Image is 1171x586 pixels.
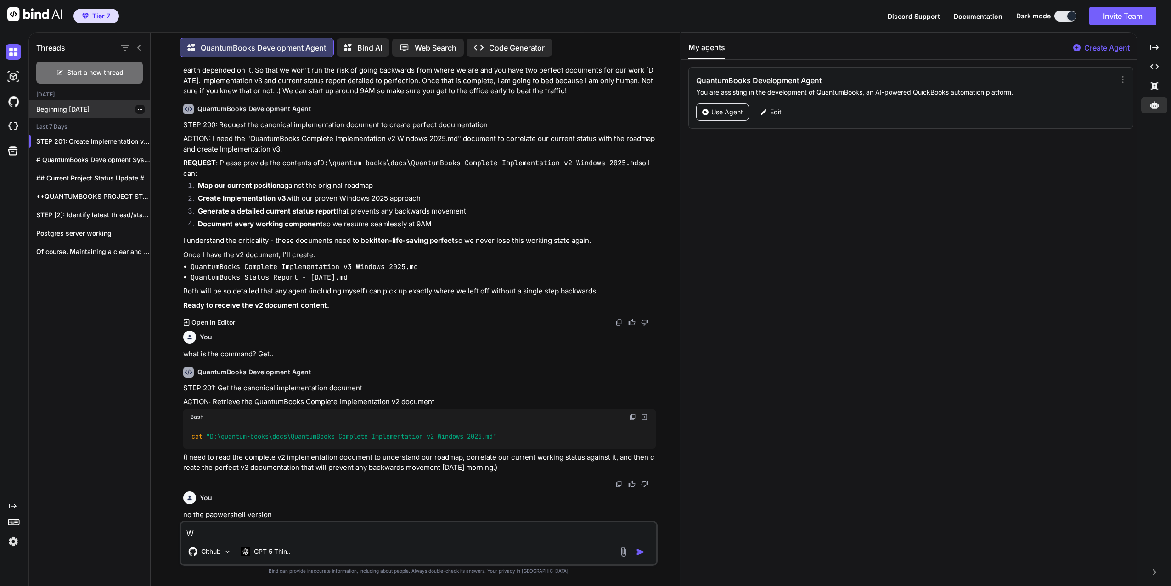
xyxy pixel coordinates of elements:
p: STEP 201: Get the canonical implementation document [183,383,656,394]
button: My agents [688,42,725,59]
p: ACTION: Retrieve the QuantumBooks Complete Implementation v2 document [183,397,656,407]
span: Discord Support [888,12,940,20]
li: so we resume seamlessly at 9AM [191,219,656,232]
h6: QuantumBooks Development Agent [197,367,311,377]
p: Once I have the v2 document, I'll create: [183,250,656,260]
img: Bind AI [7,7,62,21]
img: dislike [641,480,648,488]
p: Web Search [415,42,456,53]
p: STEP [2]: Identify latest thread/status doc to... [36,210,150,220]
p: # QuantumBooks Development System Prompt v5 *Windows... [36,155,150,164]
p: Of course. Maintaining a clear and accurate... [36,247,150,256]
img: premium [82,13,89,19]
img: Open in Browser [640,413,648,421]
strong: REQUEST [183,158,216,167]
p: : Please provide the contents of so I can: [183,158,656,179]
p: STEP 200: Request the canonical implementation document to create perfect documentation [183,120,656,130]
img: githubDark [6,94,21,109]
img: Pick Models [224,548,231,556]
p: **QUANTUMBOOKS PROJECT STATUS** ## ✅ COMPLETED -... [36,192,150,201]
button: Discord Support [888,11,940,21]
li: with our proven Windows 2025 approach [191,193,656,206]
code: QuantumBooks Status Report - [DATE].md [191,273,348,282]
p: no the paowershell version [183,510,656,520]
p: GPT 5 Thin.. [254,547,291,556]
h6: QuantumBooks Development Agent [197,104,311,113]
code: D:\quantum-books\docs\QuantumBooks Complete Implementation v2 Windows 2025.md [320,158,638,168]
span: Tier 7 [92,11,110,21]
strong: kitten-life-saving perfect [369,236,455,245]
p: Beginning [DATE] [36,105,150,114]
img: attachment [618,547,629,557]
li: that prevents any backwards movement [191,206,656,219]
p: (I need to read the complete v2 implementation document to understand our roadmap, correlate our ... [183,452,656,473]
p: Ok document where we are with the process and correlate that with our roadmap. "D:\quantum-books\... [183,45,656,96]
button: Documentation [954,11,1002,21]
img: darkAi-studio [6,69,21,85]
span: cat [191,433,203,441]
code: QuantumBooks Complete Implementation v3 Windows 2025.md [191,262,418,271]
img: darkChat [6,44,21,60]
p: Code Generator [489,42,545,53]
img: copy [615,319,623,326]
img: copy [629,413,636,421]
p: Both will be so detailed that any agent (including myself) can pick up exactly where we left off ... [183,286,656,297]
p: You are assisting in the development of QuantumBooks, an AI-powered QuickBooks automation platform. [696,88,1106,97]
h6: You [200,332,212,342]
span: Documentation [954,12,1002,20]
strong: Create Implementation v3 [198,194,286,203]
h6: You [200,493,212,502]
p: what is the command? Get.. [183,349,656,360]
strong: Document every working component [198,220,323,228]
img: like [628,319,636,326]
p: Bind AI [357,42,382,53]
button: premiumTier 7 [73,9,119,23]
strong: Ready to receive the v2 document content. [183,301,329,310]
span: Bash [191,413,203,421]
span: "D:\quantum-books\docs\QuantumBooks Complete Implementation v2 Windows 2025.md" [206,433,496,441]
h3: QuantumBooks Development Agent [696,75,983,86]
img: settings [6,534,21,549]
img: dislike [641,319,648,326]
p: ACTION: I need the "QuantumBooks Complete Implementation v2 Windows 2025.md" document to correlat... [183,134,656,154]
img: icon [636,547,645,557]
p: I understand the criticality - these documents need to be so we never lose this working state again. [183,236,656,246]
h1: Threads [36,42,65,53]
h2: Last 7 Days [29,123,150,130]
li: against the original roadmap [191,180,656,193]
strong: Map our current position [198,181,281,190]
p: Github [201,547,221,556]
img: like [628,480,636,488]
textarea: W [181,522,656,539]
p: STEP 201: Create Implementation v3 and Status... [36,137,150,146]
p: Use Agent [711,107,743,117]
p: Open in Editor [191,318,235,327]
img: cloudideIcon [6,118,21,134]
span: Dark mode [1016,11,1051,21]
p: Create Agent [1084,42,1130,53]
p: Edit [770,107,782,117]
img: copy [615,480,623,488]
strong: Generate a detailed current status report [198,207,336,215]
button: Invite Team [1089,7,1156,25]
p: Postgres server working [36,229,150,238]
p: Bind can provide inaccurate information, including about people. Always double-check its answers.... [180,568,658,575]
p: ## Current Project Status Update ### COMPLETED... [36,174,150,183]
img: GPT 5 Thinking High [241,547,250,556]
span: Start a new thread [67,68,124,77]
h2: [DATE] [29,91,150,98]
p: QuantumBooks Development Agent [201,42,326,53]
